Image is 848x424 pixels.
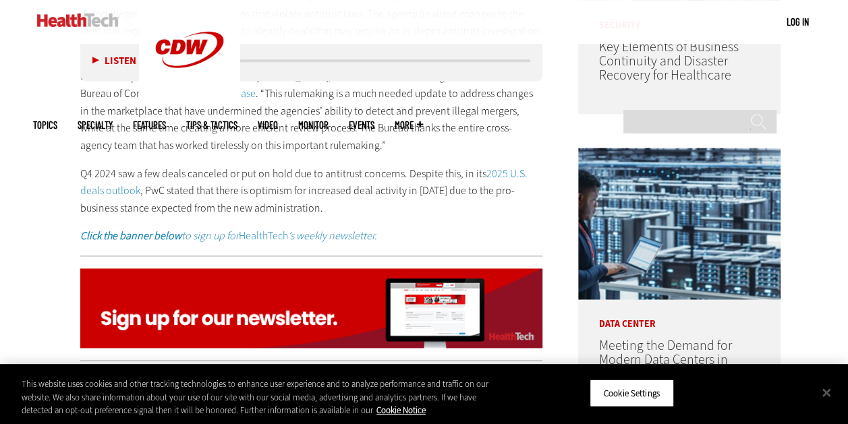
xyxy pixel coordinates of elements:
[80,229,239,243] em: to sign up for
[787,15,809,29] div: User menu
[37,13,119,27] img: Home
[598,336,731,383] a: Meeting the Demand for Modern Data Centers in Healthcare
[80,229,377,243] a: Click the banner belowto sign up forHealthTech’s weekly newsletter.
[80,229,181,243] strong: Click the banner below
[288,229,377,243] em: ’s weekly newsletter.
[578,299,781,329] p: Data Center
[133,120,166,130] a: Features
[812,377,841,407] button: Close
[590,379,674,407] button: Cookie Settings
[33,120,57,130] span: Topics
[298,120,329,130] a: MonITor
[78,120,113,130] span: Specialty
[80,268,543,348] img: ht_newsletter_animated_q424_signup_desktop
[258,120,278,130] a: Video
[349,120,374,130] a: Events
[376,404,426,416] a: More information about your privacy
[787,16,809,28] a: Log in
[578,148,781,299] img: engineer with laptop overlooking data center
[22,377,509,417] div: This website uses cookies and other tracking technologies to enhance user experience and to analy...
[80,165,543,217] p: Q4 2024 saw a few deals canceled or put on hold due to antitrust concerns. Despite this, in its ,...
[139,89,240,103] a: CDW
[186,120,237,130] a: Tips & Tactics
[395,120,423,130] span: More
